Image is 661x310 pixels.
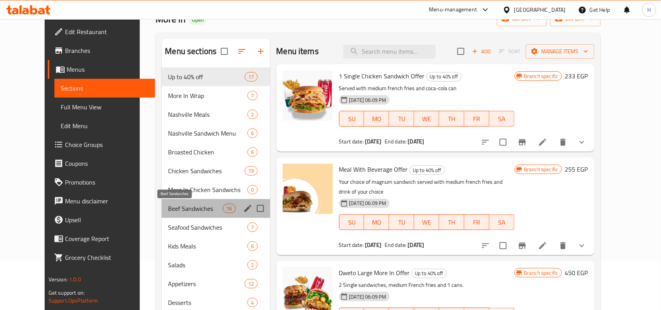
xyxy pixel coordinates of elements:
[65,253,149,262] span: Grocery Checklist
[168,91,247,100] span: More In Wrap
[513,236,532,255] button: Branch-specific-item
[408,136,424,147] b: [DATE]
[385,240,406,250] span: End date:
[521,269,562,277] span: Branch specific
[412,269,447,278] div: Up to 40% off
[392,217,411,228] span: TU
[247,241,257,251] div: items
[168,166,245,176] span: Chicken Sandwiches
[168,223,247,232] div: Seafood Sandwiches
[339,267,410,279] span: Dweto Large More In Offer
[513,133,532,152] button: Branch-specific-item
[577,138,587,147] svg: Show Choices
[65,196,149,206] span: Menu disclaimer
[565,267,588,278] h6: 450 EGP
[417,113,436,125] span: WE
[165,45,217,57] h2: Menu sections
[61,102,149,112] span: Full Menu View
[412,269,446,278] span: Up to 40% off
[248,111,257,118] span: 2
[49,295,98,306] a: Support.OpsPlatform
[343,45,436,58] input: search
[647,5,651,14] span: H
[245,72,257,82] div: items
[48,210,155,229] a: Upsell
[48,229,155,248] a: Coverage Report
[495,134,511,150] span: Select to update
[468,217,486,228] span: FR
[48,192,155,210] a: Menu disclaimer
[48,248,155,267] a: Grocery Checklist
[573,236,591,255] button: show more
[248,243,257,250] span: 6
[65,46,149,55] span: Branches
[247,129,257,138] div: items
[410,165,445,175] div: Up to 40% off
[245,73,257,81] span: 17
[54,98,155,116] a: Full Menu View
[168,260,247,270] span: Salads
[414,111,439,127] button: WE
[48,135,155,154] a: Choice Groups
[247,185,257,194] div: items
[417,217,436,228] span: WE
[162,105,270,124] div: Nashville Meals2
[367,217,386,228] span: MO
[162,199,270,218] div: Beef Sandwiches16edit
[168,147,247,157] span: Broasted Chicken
[521,73,562,80] span: Branch specific
[385,136,406,147] span: End date:
[233,42,251,61] span: Sort sections
[168,72,245,82] div: Up to 40% off
[245,280,257,288] span: 12
[489,111,515,127] button: SA
[48,41,155,60] a: Branches
[251,42,270,61] button: Add section
[339,163,408,175] span: Meal With Beverage Offer
[364,214,389,230] button: MO
[49,274,68,285] span: Version:
[556,14,594,24] span: export
[453,43,469,60] span: Select section
[168,129,247,138] span: Nashville Sandwich Menu
[248,149,257,156] span: 6
[471,47,492,56] span: Add
[565,164,588,175] h6: 255 EGP
[248,224,257,231] span: 7
[162,124,270,143] div: Nashville Sandwich Menu6
[364,111,389,127] button: MO
[526,44,594,59] button: Manage items
[168,298,247,307] span: Desserts
[464,111,489,127] button: FR
[248,186,257,194] span: 0
[389,111,414,127] button: TU
[49,288,85,298] span: Get support on:
[493,113,511,125] span: SA
[346,293,390,301] span: [DATE] 06:09 PM
[365,240,381,250] b: [DATE]
[283,71,333,121] img: 1 Single Chicken Sandwich Offer
[426,72,462,82] div: Up to 40% off
[168,110,247,119] span: Nashville Meals
[514,5,566,14] div: [GEOGRAPHIC_DATA]
[248,130,257,137] span: 6
[67,65,149,74] span: Menus
[247,298,257,307] div: items
[538,241,547,250] a: Edit menu item
[168,279,245,288] span: Appetizers
[577,241,587,250] svg: Show Choices
[162,237,270,256] div: Kids Meals6
[162,161,270,180] div: Chicken Sandwiches19
[429,5,477,15] div: Menu-management
[65,140,149,149] span: Choice Groups
[469,45,494,58] button: Add
[162,180,270,199] div: More In Chicken Sandwichs0
[245,166,257,176] div: items
[343,113,361,125] span: SU
[339,240,364,250] span: Start date:
[216,43,233,60] span: Select all sections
